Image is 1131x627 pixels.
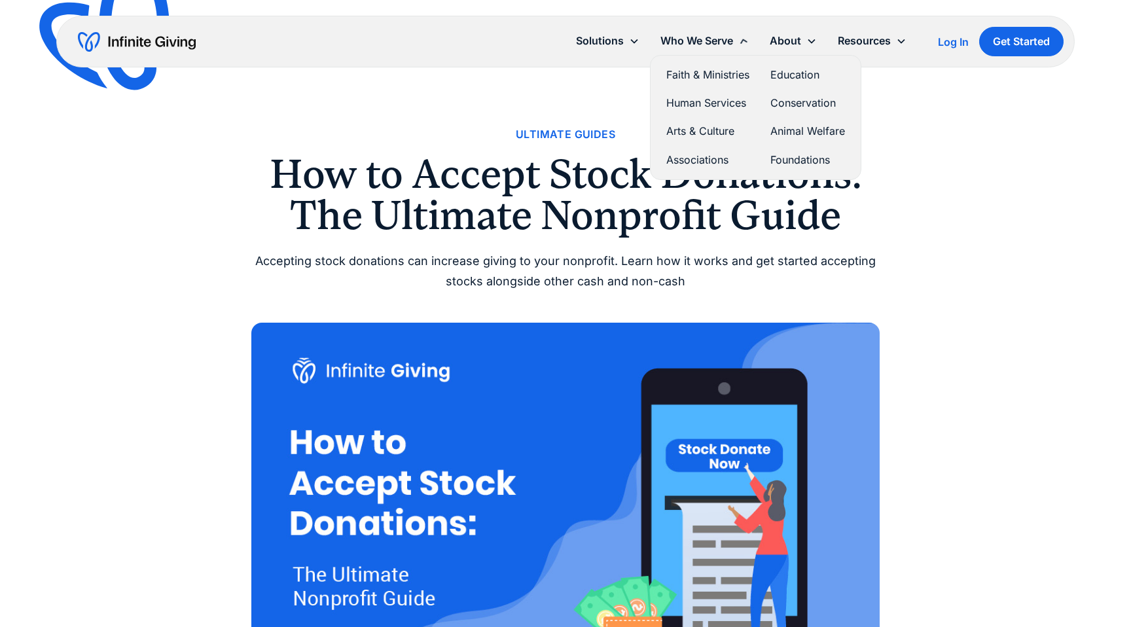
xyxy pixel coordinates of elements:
div: Accepting stock donations can increase giving to your nonprofit. Learn how it works and get start... [251,251,880,291]
a: Human Services [666,94,749,112]
a: Animal Welfare [770,123,845,141]
a: Log In [938,34,969,50]
div: Resources [827,27,917,55]
div: Log In [938,37,969,47]
div: Resources [838,32,891,50]
a: Faith & Ministries [666,66,749,84]
div: Solutions [565,27,650,55]
a: home [78,31,196,52]
div: Who We Serve [650,27,759,55]
a: Get Started [979,27,1064,56]
div: Solutions [576,32,624,50]
a: Conservation [770,94,845,112]
nav: Who We Serve [650,55,861,180]
div: Who We Serve [660,32,733,50]
a: Arts & Culture [666,123,749,141]
h1: How to Accept Stock Donations: The Ultimate Nonprofit Guide [251,154,880,236]
a: Education [770,66,845,84]
div: About [770,32,801,50]
a: Foundations [770,151,845,169]
div: About [759,27,827,55]
a: Associations [666,151,749,169]
a: Ultimate Guides [516,126,615,143]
